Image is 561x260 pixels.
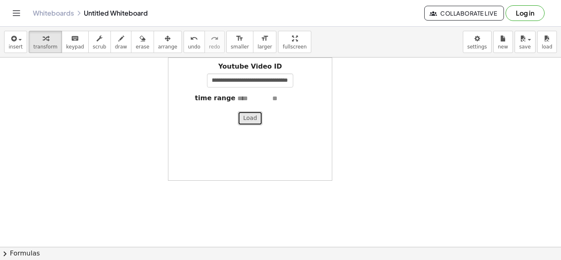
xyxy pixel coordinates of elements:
[33,44,57,50] span: transform
[136,44,149,50] span: erase
[226,31,253,53] button: format_sizesmaller
[93,44,106,50] span: scrub
[253,31,276,53] button: format_sizelarger
[9,44,23,50] span: insert
[33,9,74,17] a: Whiteboards
[154,31,182,53] button: arrange
[537,31,557,53] button: load
[519,44,531,50] span: save
[236,34,244,44] i: format_size
[66,44,84,50] span: keypad
[431,9,497,17] span: Collaborate Live
[467,44,487,50] span: settings
[542,44,552,50] span: load
[463,31,492,53] button: settings
[231,44,249,50] span: smaller
[110,31,132,53] button: draw
[283,44,306,50] span: fullscreen
[188,44,200,50] span: undo
[258,44,272,50] span: larger
[209,44,220,50] span: redo
[238,111,262,125] button: Load
[493,31,513,53] button: new
[424,6,504,21] button: Collaborate Live
[190,34,198,44] i: undo
[3,58,168,181] iframe: To enrich screen reader interactions, please activate Accessibility in Grammarly extension settings
[88,31,111,53] button: scrub
[205,31,225,53] button: redoredo
[195,94,236,103] label: time range
[115,44,127,50] span: draw
[4,31,27,53] button: insert
[278,31,311,53] button: fullscreen
[218,62,282,71] label: Youtube Video ID
[261,34,269,44] i: format_size
[71,34,79,44] i: keyboard
[158,44,177,50] span: arrange
[29,31,62,53] button: transform
[184,31,205,53] button: undoundo
[10,7,23,20] button: Toggle navigation
[498,44,508,50] span: new
[506,5,545,21] button: Log in
[62,31,89,53] button: keyboardkeypad
[211,34,218,44] i: redo
[131,31,154,53] button: erase
[515,31,536,53] button: save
